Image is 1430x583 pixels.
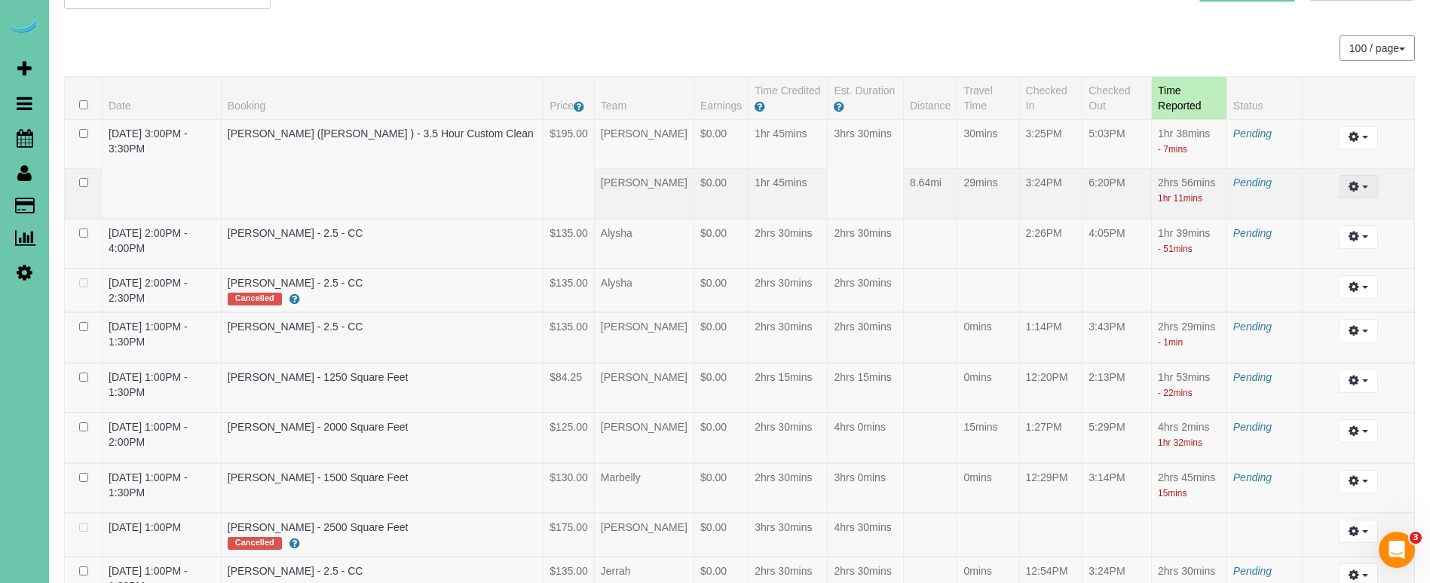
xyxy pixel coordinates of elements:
td: Price [544,312,595,363]
td: Distance [903,363,957,413]
a: [PERSON_NAME] - 2500 Square Feet Cancelled [228,521,537,550]
td: Travel Time [957,513,1019,557]
span: Pending [1233,565,1272,577]
a: Pending [1233,321,1272,333]
span: 3 [1410,532,1422,544]
td: Time Reported [1152,312,1227,363]
td: Travel Time [957,463,1019,514]
td: Status [1226,268,1302,312]
td: Time Reported [1152,463,1227,514]
td: Checked Out [1082,312,1152,363]
td: Est. Duration [828,219,904,269]
a: Pending [1233,176,1272,189]
td: Checked Out [1082,219,1152,269]
td: Status [1226,413,1302,463]
td: Checked In [1019,169,1082,219]
span: Pending [1233,471,1272,483]
th: Price [544,76,595,119]
td: Earnings [694,169,748,219]
span: Pending [1233,421,1272,433]
td: Booking [221,119,543,219]
td: Est. Duration [828,268,904,312]
td: Time Reported [1152,513,1227,557]
td: Est. Duration [828,119,904,219]
td: Status [1226,363,1302,413]
th: Time Credited [749,76,828,119]
td: Time Reported [1152,363,1227,413]
td: Booking [221,463,543,514]
td: Team [594,312,694,363]
td: Time Credited [749,463,828,514]
td: Booking [221,363,543,413]
a: [PERSON_NAME] ([PERSON_NAME] ) - 3.5 Hour Custom Clean [228,127,534,140]
th: Earnings [694,76,748,119]
td: Booking [221,513,543,557]
td: Time Credited [749,219,828,269]
td: Distance [903,169,957,219]
a: [PERSON_NAME] - 2.5 - CC [228,321,363,333]
td: Team [594,268,694,312]
td: Distance [903,219,957,269]
a: [PERSON_NAME] - 2.5 - CC [228,565,363,577]
a: [DATE] 1:00PM [109,521,181,533]
nav: Pagination navigation [1340,35,1415,61]
td: Earnings [694,463,748,514]
td: Checked Out [1082,513,1152,557]
td: Distance [903,312,957,363]
td: Travel Time [957,119,1019,169]
a: Pending [1233,127,1272,140]
a: [DATE] 1:00PM - 1:30PM [109,471,188,499]
td: Date [103,119,222,219]
th: Team [594,76,694,119]
td: Status [1226,513,1302,557]
td: Checked Out [1082,363,1152,413]
small: - 1min [1158,337,1183,348]
td: Status [1226,119,1302,169]
td: Date [103,268,222,312]
td: Time Reported [1152,169,1227,219]
td: Distance [903,463,957,514]
td: Booking [221,312,543,363]
td: Earnings [694,119,748,169]
td: Distance [903,513,957,557]
td: Travel Time [957,413,1019,463]
td: Earnings [694,268,748,312]
a: [PERSON_NAME] - 2.5 - CC [228,227,363,239]
td: Distance [903,413,957,463]
td: Price [544,463,595,514]
td: Price [544,268,595,312]
td: Status [1226,312,1302,363]
td: Checked In [1019,219,1082,269]
span: Cancelled [228,537,282,549]
td: Time Credited [749,413,828,463]
td: Date [103,312,222,363]
td: Status [1226,219,1302,269]
small: - 51mins [1158,244,1193,254]
td: Checked In [1019,413,1082,463]
img: Automaid Logo [9,15,39,36]
small: - 22mins [1158,388,1193,398]
td: Est. Duration [828,312,904,363]
td: Travel Time [957,169,1019,219]
td: Est. Duration [828,413,904,463]
td: Booking [221,268,543,312]
a: [DATE] 3:00PM - 3:30PM [109,127,188,155]
span: Pending [1233,227,1272,239]
td: Travel Time [957,219,1019,269]
td: Time Credited [749,312,828,363]
td: Price [544,513,595,557]
td: Date [103,513,222,557]
td: Booking [221,219,543,269]
a: [PERSON_NAME] - 1250 Square Feet [228,371,409,383]
th: Checked Out [1082,76,1152,119]
td: Earnings [694,513,748,557]
td: Time Credited [749,363,828,413]
button: 100 / page [1340,35,1415,61]
td: Earnings [694,363,748,413]
td: Team [594,363,694,413]
a: Pending [1233,371,1272,383]
td: Status [1226,463,1302,514]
